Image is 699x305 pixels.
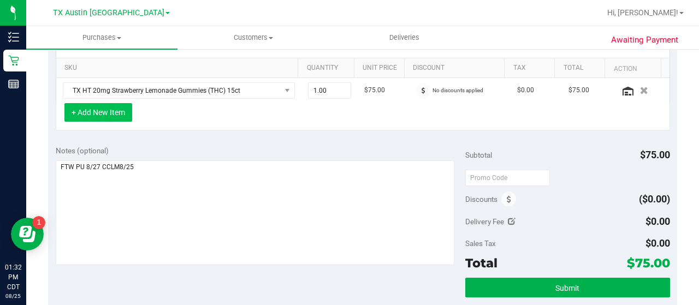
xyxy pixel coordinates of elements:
span: Submit [555,284,579,292]
inline-svg: Retail [8,55,19,66]
th: Action [605,58,660,78]
span: Sales Tax [465,239,496,248]
span: $0.00 [517,85,534,95]
a: Total [564,64,601,73]
a: Deliveries [329,26,480,49]
a: Purchases [26,26,177,49]
inline-svg: Reports [8,79,19,89]
span: TX Austin [GEOGRAPHIC_DATA] [53,8,164,17]
a: Unit Price [363,64,400,73]
span: Customers [178,33,328,43]
input: 1.00 [309,83,351,98]
span: ($0.00) [639,193,670,205]
iframe: Resource center [11,218,44,250]
span: NO DATA FOUND [63,82,295,99]
span: TX HT 20mg Strawberry Lemonade Gummies (THC) 15ct [63,83,281,98]
p: 01:32 PM CDT [5,262,21,292]
span: Delivery Fee [465,217,504,226]
span: $0.00 [645,216,670,227]
a: Customers [177,26,329,49]
span: Purchases [26,33,177,43]
span: $75.00 [568,85,589,95]
span: $0.00 [645,237,670,249]
a: SKU [64,64,294,73]
i: Edit Delivery Fee [508,218,516,225]
span: Total [465,255,497,271]
a: Tax [513,64,550,73]
span: No discounts applied [433,87,483,93]
span: $75.00 [640,149,670,160]
span: Subtotal [465,151,492,159]
span: Awaiting Payment [611,34,678,46]
span: Hi, [PERSON_NAME]! [607,8,678,17]
span: Deliveries [375,33,434,43]
a: Quantity [307,64,350,73]
a: Discount [413,64,500,73]
span: Discounts [465,189,497,209]
button: Submit [465,278,670,297]
iframe: Resource center unread badge [32,216,45,229]
input: Promo Code [465,170,550,186]
span: $75.00 [627,255,670,271]
button: + Add New Item [64,103,132,122]
inline-svg: Inventory [8,32,19,43]
p: 08/25 [5,292,21,300]
span: $75.00 [364,85,385,95]
span: Notes (optional) [56,146,109,155]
